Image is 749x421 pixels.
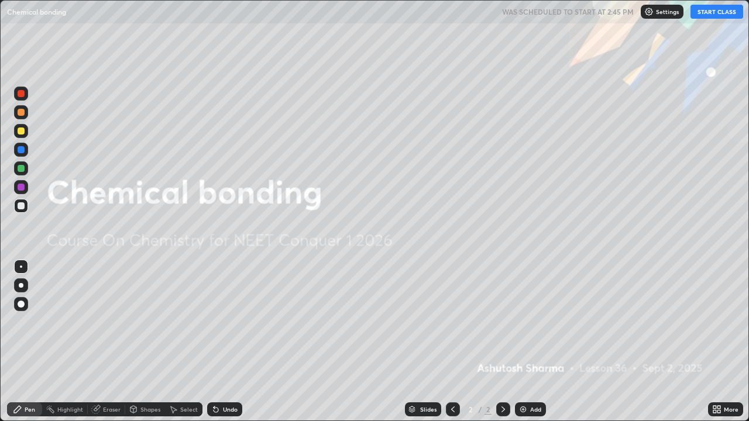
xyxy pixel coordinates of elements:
[479,406,482,413] div: /
[485,404,492,415] div: 2
[7,7,66,16] p: Chemical bonding
[690,5,743,19] button: START CLASS
[420,406,437,412] div: Slides
[724,406,738,412] div: More
[644,7,654,16] img: class-settings-icons
[656,9,679,15] p: Settings
[25,406,35,412] div: Pen
[502,6,634,17] h5: WAS SCHEDULED TO START AT 2:45 PM
[140,406,160,412] div: Shapes
[518,405,528,414] img: add-slide-button
[103,406,121,412] div: Eraser
[530,406,541,412] div: Add
[180,406,198,412] div: Select
[465,406,476,413] div: 2
[223,406,238,412] div: Undo
[57,406,83,412] div: Highlight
